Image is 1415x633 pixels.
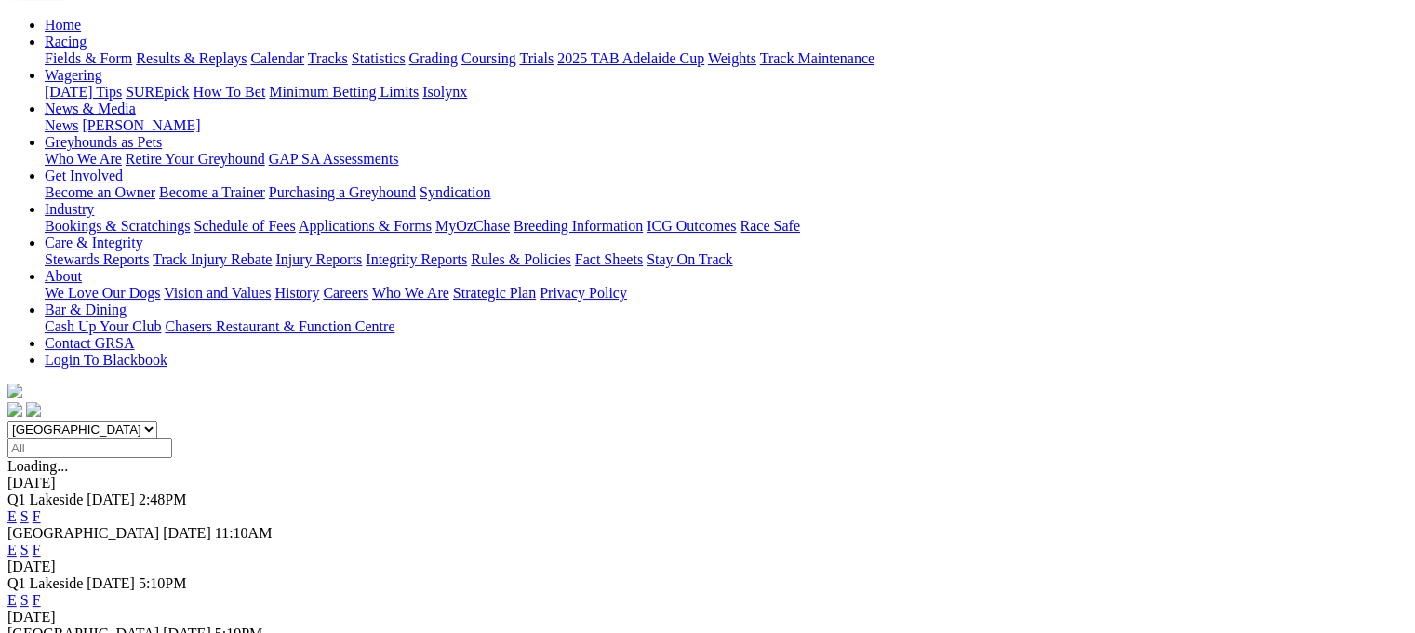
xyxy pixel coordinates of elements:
div: Industry [45,218,1408,235]
a: E [7,508,17,524]
a: Wagering [45,67,102,83]
span: [DATE] [87,575,135,591]
a: [DATE] Tips [45,84,122,100]
a: Stewards Reports [45,251,149,267]
a: Bookings & Scratchings [45,218,190,234]
a: Racing [45,34,87,49]
a: Rules & Policies [471,251,571,267]
input: Select date [7,438,172,458]
a: How To Bet [194,84,266,100]
a: S [20,542,29,558]
a: F [33,542,41,558]
a: Minimum Betting Limits [269,84,419,100]
a: Become a Trainer [159,184,265,200]
a: Careers [323,285,368,301]
a: MyOzChase [435,218,510,234]
a: ICG Outcomes [647,218,736,234]
a: Home [45,17,81,33]
a: Calendar [250,50,304,66]
img: facebook.svg [7,402,22,417]
div: Greyhounds as Pets [45,151,1408,168]
a: Cash Up Your Club [45,318,161,334]
a: Bar & Dining [45,302,127,317]
a: Results & Replays [136,50,247,66]
div: Get Involved [45,184,1408,201]
a: Breeding Information [514,218,643,234]
a: S [20,508,29,524]
img: logo-grsa-white.png [7,384,22,398]
a: Industry [45,201,94,217]
div: [DATE] [7,475,1408,492]
img: twitter.svg [26,402,41,417]
a: Race Safe [740,218,799,234]
a: Chasers Restaurant & Function Centre [165,318,394,334]
div: About [45,285,1408,302]
div: Racing [45,50,1408,67]
a: E [7,592,17,608]
a: Get Involved [45,168,123,183]
div: [DATE] [7,559,1408,575]
a: Weights [708,50,756,66]
div: Wagering [45,84,1408,101]
a: 2025 TAB Adelaide Cup [557,50,704,66]
span: Loading... [7,458,68,474]
a: Stay On Track [647,251,732,267]
a: Grading [409,50,458,66]
div: [DATE] [7,609,1408,626]
a: Fact Sheets [575,251,643,267]
a: Track Maintenance [760,50,874,66]
a: Syndication [420,184,490,200]
a: Applications & Forms [299,218,432,234]
span: Q1 Lakeside [7,575,83,591]
a: Track Injury Rebate [153,251,272,267]
a: Strategic Plan [453,285,536,301]
div: Bar & Dining [45,318,1408,335]
a: Statistics [352,50,406,66]
a: Vision and Values [164,285,271,301]
a: News [45,117,78,133]
a: Fields & Form [45,50,132,66]
a: Become an Owner [45,184,155,200]
a: Greyhounds as Pets [45,134,162,150]
div: Care & Integrity [45,251,1408,268]
a: GAP SA Assessments [269,151,399,167]
a: Login To Blackbook [45,352,167,368]
a: Privacy Policy [540,285,627,301]
a: News & Media [45,101,136,116]
a: Purchasing a Greyhound [269,184,416,200]
span: Q1 Lakeside [7,492,83,507]
a: About [45,268,82,284]
span: [DATE] [87,492,135,507]
a: S [20,592,29,608]
a: History [274,285,319,301]
span: 5:10PM [139,575,187,591]
div: News & Media [45,117,1408,134]
a: Retire Your Greyhound [126,151,265,167]
a: Contact GRSA [45,335,134,351]
a: We Love Our Dogs [45,285,160,301]
a: Integrity Reports [366,251,467,267]
span: [GEOGRAPHIC_DATA] [7,525,159,541]
a: Care & Integrity [45,235,143,250]
span: 2:48PM [139,492,187,507]
a: SUREpick [126,84,189,100]
a: F [33,592,41,608]
span: 11:10AM [215,525,273,541]
a: Tracks [308,50,348,66]
a: Injury Reports [275,251,362,267]
a: [PERSON_NAME] [82,117,200,133]
a: F [33,508,41,524]
a: Schedule of Fees [194,218,295,234]
a: Who We Are [372,285,449,301]
a: Who We Are [45,151,122,167]
span: [DATE] [163,525,211,541]
a: Coursing [461,50,516,66]
a: Trials [519,50,554,66]
a: Isolynx [422,84,467,100]
a: E [7,542,17,558]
